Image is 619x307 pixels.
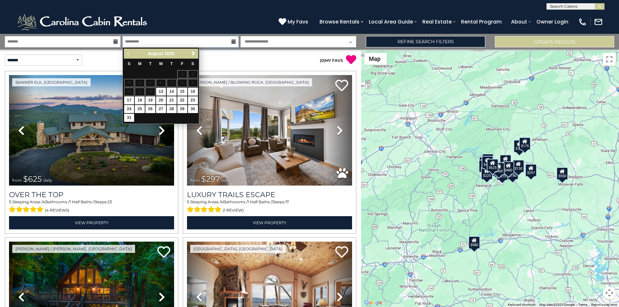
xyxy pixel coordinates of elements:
button: Map camera controls [603,286,616,299]
a: 27 [156,105,166,113]
span: from [190,178,200,183]
div: $140 [507,167,518,179]
span: 17 [285,199,289,204]
span: Next [191,51,196,56]
a: 22 [177,96,187,104]
span: 1 Half Baths / [248,199,272,204]
a: 31 [124,114,134,122]
a: View Property [187,216,352,229]
a: 21 [167,96,177,104]
a: 18 [135,96,145,104]
span: daily [221,178,230,183]
a: [PERSON_NAME] / [PERSON_NAME], [GEOGRAPHIC_DATA] [12,245,135,253]
a: View Property [9,216,174,229]
div: $130 [513,160,524,173]
div: $175 [514,140,525,153]
div: $349 [500,155,511,168]
span: August [148,51,163,56]
span: from [12,178,22,183]
a: Report a map error [591,303,617,306]
button: Toggle fullscreen view [603,53,616,66]
div: $297 [525,164,537,177]
div: $230 [479,159,490,172]
a: Real Estate [419,16,455,27]
a: [PERSON_NAME] / Blowing Rock, [GEOGRAPHIC_DATA] [190,78,312,86]
span: 5 [187,199,189,204]
a: 19 [145,96,155,104]
a: Add to favorites [157,245,170,259]
span: Sunday [128,62,130,66]
span: Map [369,55,380,62]
button: Update Results [495,36,614,47]
span: 23 [107,199,112,204]
a: Browse Rentals [316,16,363,27]
div: $375 [496,167,508,180]
div: $125 [482,153,494,166]
a: 23 [188,96,198,104]
span: Monday [138,62,142,66]
a: 15 [177,88,187,96]
span: Friday [181,62,183,66]
a: Owner Login [533,16,572,27]
span: Saturday [192,62,194,66]
a: 30 [188,105,198,113]
button: Change map style [364,53,387,65]
span: 4 [221,199,223,204]
img: phone-regular-white.png [578,17,587,26]
span: 0 [321,58,324,63]
span: (1 review) [223,206,244,215]
a: Open this area in Google Maps (opens a new window) [363,299,384,307]
a: 16 [188,88,198,96]
a: Rental Program [458,16,505,27]
a: Refine Search Filters [366,36,485,47]
img: thumbnail_167153549.jpeg [9,75,174,186]
span: 2025 [164,51,174,56]
span: $625 [23,174,42,184]
img: mail-regular-white.png [594,17,603,26]
a: 17 [124,96,134,104]
span: (4 reviews) [45,206,69,215]
img: White-1-2.png [16,12,150,32]
a: 29 [177,105,187,113]
a: 20 [156,96,166,104]
div: Sleeping Areas / Bathrooms / Sleeps: [187,199,352,215]
img: thumbnail_168695581.jpeg [187,75,352,186]
span: daily [43,178,52,183]
div: $580 [468,236,480,249]
a: 14 [167,88,177,96]
div: Sleeping Areas / Bathrooms / Sleeps: [9,199,174,215]
a: 24 [124,105,134,113]
a: Local Area Guide [366,16,416,27]
a: Add to favorites [335,79,348,93]
div: $480 [503,161,514,174]
span: $297 [201,174,220,184]
a: (0)MY FAVS [320,58,343,63]
a: Over The Top [9,190,174,199]
div: $550 [556,167,568,180]
a: 13 [156,88,166,96]
a: Terms [578,303,587,306]
a: Next [189,50,197,58]
span: Thursday [170,62,173,66]
a: About [508,16,530,27]
span: Tuesday [149,62,152,66]
a: Add to favorites [335,245,348,259]
a: [GEOGRAPHIC_DATA], [GEOGRAPHIC_DATA] [190,245,286,253]
a: Luxury Trails Escape [187,190,352,199]
a: Banner Elk, [GEOGRAPHIC_DATA] [12,78,91,86]
a: 28 [167,105,177,113]
span: Wednesday [159,62,163,66]
div: $400 [493,162,505,175]
div: $425 [482,156,493,168]
a: 25 [135,105,145,113]
a: My Favs [279,18,310,26]
span: 5 [9,199,11,204]
img: Google [363,299,384,307]
div: $175 [519,137,531,150]
a: 26 [145,105,155,113]
span: My Favs [288,18,308,26]
span: ( ) [320,58,325,63]
div: $625 [487,159,498,172]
